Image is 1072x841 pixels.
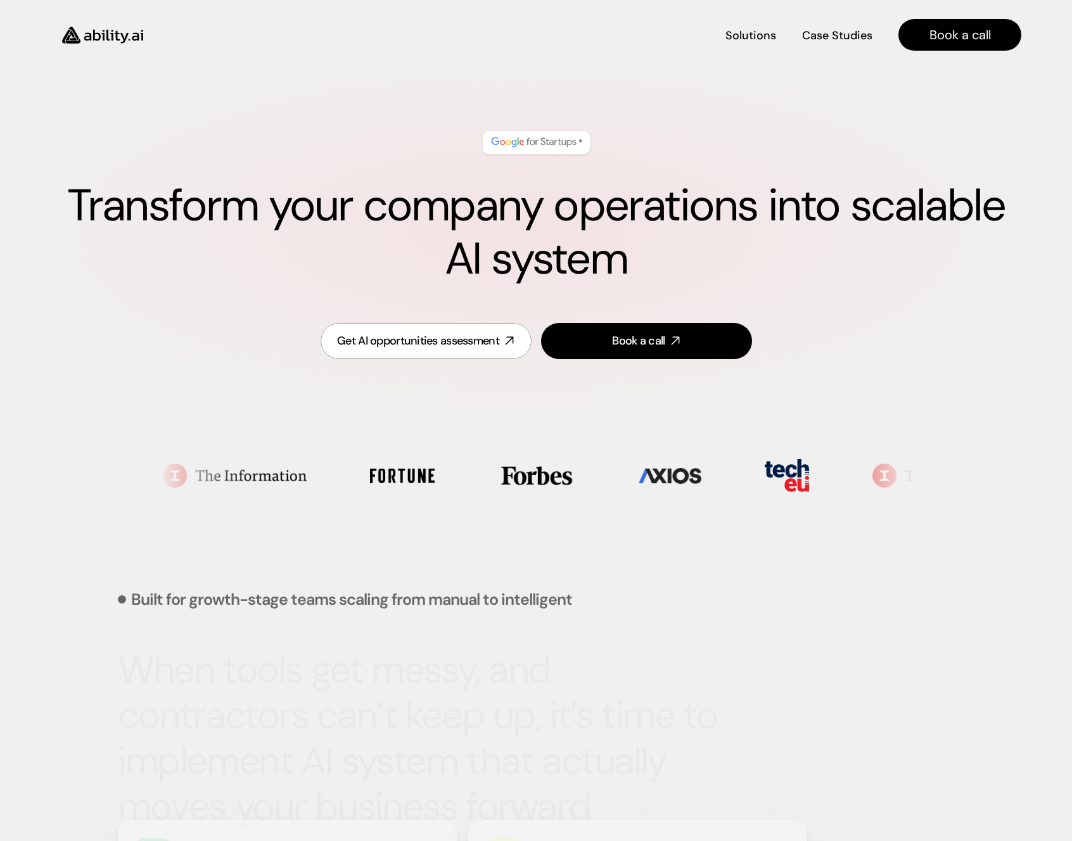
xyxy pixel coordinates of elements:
h4: Book a call [929,26,991,44]
h1: Transform your company operations into scalable AI system [51,179,1021,286]
strong: When tools get messy, and contractors can’t keep up, it’s time to implement AI system that actual... [118,645,726,832]
a: Case Studies [801,24,873,46]
h4: Solutions [725,28,776,44]
nav: Main navigation [161,19,1021,51]
a: Book a call [541,323,752,359]
div: Book a call [612,333,665,349]
h4: Case Studies [802,28,872,44]
a: Solutions [725,24,776,46]
a: Book a call [898,19,1021,51]
a: Get AI opportunities assessment [321,323,532,359]
div: Get AI opportunities assessment [337,333,499,349]
p: Built for growth-stage teams scaling from manual to intelligent [131,591,572,607]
